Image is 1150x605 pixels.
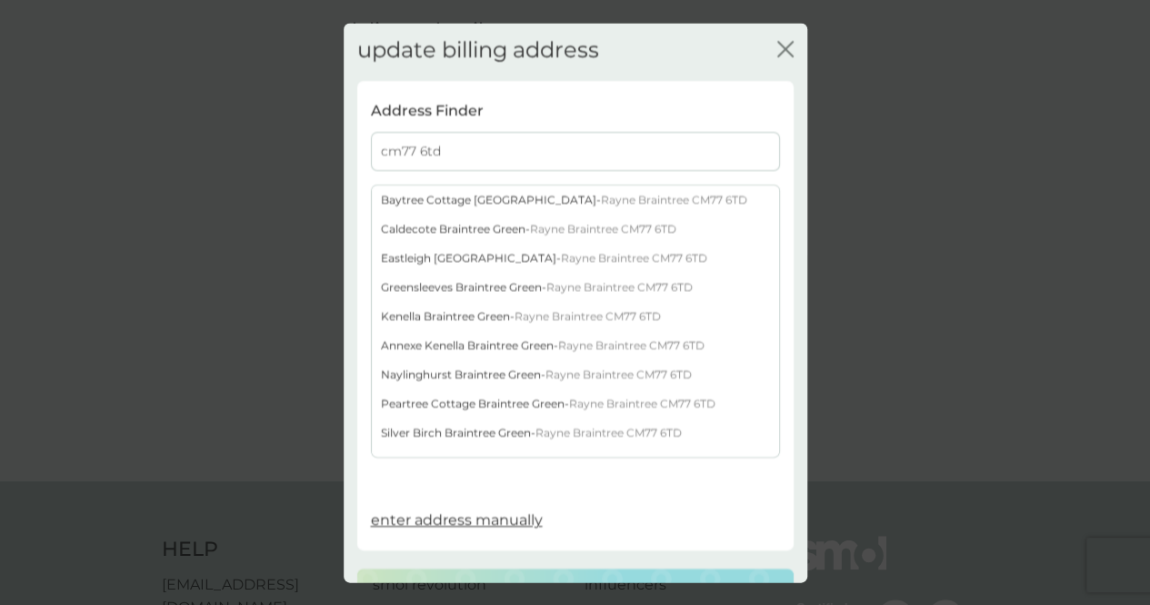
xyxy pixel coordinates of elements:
div: Caldecote Braintree Green - [372,214,779,243]
span: Rayne Braintree CM77 6TD [545,367,692,380]
div: Sunningdale [GEOGRAPHIC_DATA] - [372,447,779,476]
span: Rayne Braintree CM77 6TD [530,221,676,235]
span: Rayne Braintree CM77 6TD [535,425,682,439]
div: Naylinghurst Braintree Green - [372,359,779,388]
span: Rayne Braintree CM77 6TD [561,250,707,264]
div: Silver Birch Braintree Green - [372,418,779,447]
span: Rayne Braintree CM77 6TD [558,338,705,351]
div: Greensleeves Braintree Green - [372,272,779,301]
div: Baytree Cottage [GEOGRAPHIC_DATA] - [372,185,779,214]
button: close [777,40,794,59]
span: Rayne Braintree CM77 6TD [579,454,725,468]
p: Address Finder [371,99,484,123]
span: enter address manually [371,511,543,529]
span: Rayne Braintree CM77 6TD [546,279,693,293]
span: Rayne Braintree CM77 6TD [515,308,661,322]
div: Eastleigh [GEOGRAPHIC_DATA] - [372,243,779,272]
h2: update billing address [357,36,599,63]
span: Rayne Braintree CM77 6TD [569,396,715,409]
div: Peartree Cottage Braintree Green - [372,388,779,418]
div: Kenella Braintree Green - [372,301,779,330]
span: Rayne Braintree CM77 6TD [601,192,747,206]
div: Annexe Kenella Braintree Green - [372,330,779,359]
button: enter address manually [371,509,543,532]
